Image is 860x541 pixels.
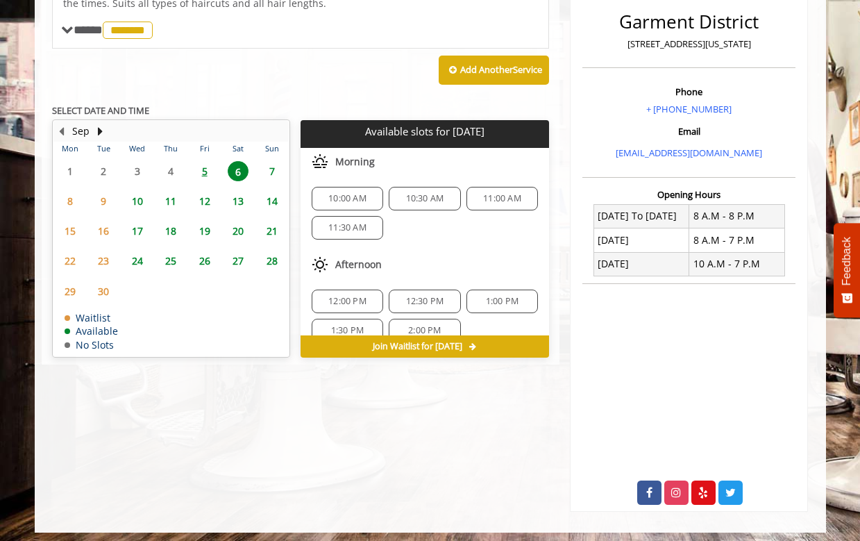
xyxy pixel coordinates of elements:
[154,216,187,246] td: Select day18
[328,193,366,204] span: 10:00 AM
[389,187,460,210] div: 10:30 AM
[194,161,215,181] span: 5
[312,319,383,342] div: 1:30 PM
[60,281,81,301] span: 29
[72,124,90,139] button: Sep
[53,246,87,276] td: Select day22
[389,290,460,313] div: 12:30 PM
[160,191,181,211] span: 11
[87,276,120,306] td: Select day30
[593,204,689,228] td: [DATE] To [DATE]
[187,246,221,276] td: Select day26
[262,191,283,211] span: 14
[65,313,118,323] td: Waitlist
[120,142,153,156] th: Wed
[228,161,248,181] span: 6
[255,186,289,216] td: Select day14
[65,326,118,336] td: Available
[328,222,366,233] span: 11:30 AM
[187,216,221,246] td: Select day19
[221,156,255,186] td: Select day6
[194,221,215,241] span: 19
[187,186,221,216] td: Select day12
[306,126,543,138] p: Available slots for [DATE]
[312,187,383,210] div: 10:00 AM
[689,252,785,276] td: 10 A.M - 7 P.M
[335,259,382,270] span: Afternoon
[53,216,87,246] td: Select day15
[93,191,114,211] span: 9
[93,221,114,241] span: 16
[60,251,81,271] span: 22
[689,228,785,252] td: 8 A.M - 7 P.M
[60,191,81,211] span: 8
[486,296,518,307] span: 1:00 PM
[160,251,181,271] span: 25
[312,153,328,170] img: morning slots
[127,221,148,241] span: 17
[466,187,538,210] div: 11:00 AM
[262,221,283,241] span: 21
[689,204,785,228] td: 8 A.M - 8 P.M
[194,251,215,271] span: 26
[373,341,462,352] span: Join Waitlist for [DATE]
[312,290,383,313] div: 12:00 PM
[593,252,689,276] td: [DATE]
[87,142,120,156] th: Tue
[93,251,114,271] span: 23
[87,186,120,216] td: Select day9
[228,251,248,271] span: 27
[328,296,366,307] span: 12:00 PM
[60,221,81,241] span: 15
[120,216,153,246] td: Select day17
[389,319,460,342] div: 2:00 PM
[228,191,248,211] span: 13
[255,246,289,276] td: Select day28
[127,191,148,211] span: 10
[93,281,114,301] span: 30
[593,228,689,252] td: [DATE]
[834,223,860,317] button: Feedback - Show survey
[331,325,364,336] span: 1:30 PM
[335,156,375,167] span: Morning
[87,246,120,276] td: Select day23
[582,190,795,199] h3: Opening Hours
[408,325,441,336] span: 2:00 PM
[56,124,67,139] button: Previous Month
[127,251,148,271] span: 24
[187,142,221,156] th: Fri
[262,161,283,181] span: 7
[646,103,732,115] a: + [PHONE_NUMBER]
[53,186,87,216] td: Select day8
[53,276,87,306] td: Select day29
[312,256,328,273] img: afternoon slots
[120,246,153,276] td: Select day24
[460,63,542,76] b: Add Another Service
[406,193,444,204] span: 10:30 AM
[187,156,221,186] td: Select day5
[616,147,762,159] a: [EMAIL_ADDRESS][DOMAIN_NAME]
[586,126,792,136] h3: Email
[466,290,538,313] div: 1:00 PM
[221,216,255,246] td: Select day20
[228,221,248,241] span: 20
[65,340,118,350] td: No Slots
[160,221,181,241] span: 18
[406,296,444,307] span: 12:30 PM
[95,124,106,139] button: Next Month
[255,156,289,186] td: Select day7
[221,186,255,216] td: Select day13
[87,216,120,246] td: Select day16
[53,142,87,156] th: Mon
[586,12,792,32] h2: Garment District
[262,251,283,271] span: 28
[841,237,853,285] span: Feedback
[586,87,792,97] h3: Phone
[586,37,792,51] p: [STREET_ADDRESS][US_STATE]
[483,193,521,204] span: 11:00 AM
[255,216,289,246] td: Select day21
[120,186,153,216] td: Select day10
[154,186,187,216] td: Select day11
[255,142,289,156] th: Sun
